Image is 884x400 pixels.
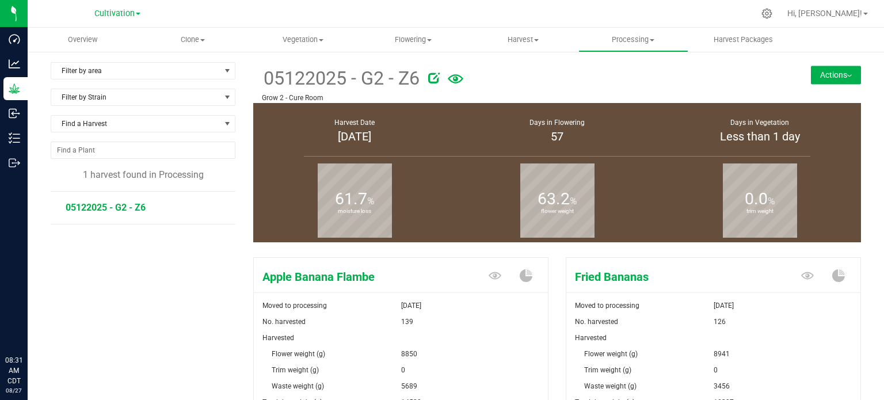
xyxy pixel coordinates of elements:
span: 5689 [401,378,417,394]
group-info-box: Days in vegetation [667,103,852,159]
b: flower weight [520,160,595,263]
span: Filter by Strain [51,89,220,105]
iframe: Resource center [12,308,46,342]
span: 126 [714,314,726,330]
span: Trim weight (g) [584,366,631,374]
span: Overview [52,35,113,45]
span: Flowering [359,35,467,45]
span: [DATE] [714,298,734,314]
div: Days in Vegetation [673,117,847,128]
div: Harvest Date [268,117,441,128]
span: 139 [401,314,413,330]
span: Hi, [PERSON_NAME]! [787,9,862,18]
group-info-box: Moisture loss % [262,159,447,242]
button: Actions [811,66,861,84]
p: 08:31 AM CDT [5,355,22,386]
span: Moved to processing [575,302,639,310]
div: [DATE] [268,128,441,145]
div: 1 harvest found in Processing [51,168,235,182]
span: 05122025 - G2 - Z6 [262,64,420,93]
group-info-box: Days in flowering [464,103,650,159]
group-info-box: Harvest Date [262,103,447,159]
div: Days in Flowering [470,117,644,128]
span: Harvest Packages [698,35,788,45]
span: 05122025 - G2 - Z6 [66,202,146,213]
span: Apple Banana Flambe [254,268,449,285]
p: Grow 2 - Cure Room [262,93,751,103]
span: Moved to processing [262,302,327,310]
a: Overview [28,28,138,52]
div: Manage settings [760,8,774,19]
inline-svg: Dashboard [9,33,20,45]
span: Trim weight (g) [272,366,319,374]
div: 57 [470,128,644,145]
a: Harvest [468,28,578,52]
span: 3456 [714,378,730,394]
span: 8941 [714,346,730,362]
group-info-box: Flower weight % [464,159,650,242]
a: Clone [138,28,247,52]
span: Processing [579,35,688,45]
span: Flower weight (g) [272,350,325,358]
a: Harvest Packages [688,28,798,52]
span: No. harvested [262,318,306,326]
span: Fried Bananas [566,268,761,285]
span: No. harvested [575,318,618,326]
span: 0 [401,362,405,378]
span: 8850 [401,346,417,362]
span: 0 [714,362,718,378]
span: Filter by area [51,63,220,79]
span: Cultivation [94,9,135,18]
div: Less than 1 day [673,128,847,145]
span: Find a Harvest [51,116,220,132]
span: Vegetation [249,35,357,45]
span: Harvested [575,334,607,342]
b: trim weight [723,160,797,263]
span: Flower weight (g) [584,350,638,358]
inline-svg: Grow [9,83,20,94]
b: moisture loss [318,160,392,263]
p: 08/27 [5,386,22,395]
span: Clone [138,35,247,45]
span: [DATE] [401,298,421,314]
span: Waste weight (g) [584,382,637,390]
inline-svg: Outbound [9,157,20,169]
a: Vegetation [248,28,358,52]
inline-svg: Inbound [9,108,20,119]
span: Harvested [262,334,294,342]
span: Waste weight (g) [272,382,324,390]
span: Harvest [468,35,577,45]
inline-svg: Inventory [9,132,20,144]
a: Flowering [358,28,468,52]
a: Processing [578,28,688,52]
inline-svg: Analytics [9,58,20,70]
input: NO DATA FOUND [51,142,235,158]
group-info-box: Trim weight % [667,159,852,242]
span: select [220,63,235,79]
